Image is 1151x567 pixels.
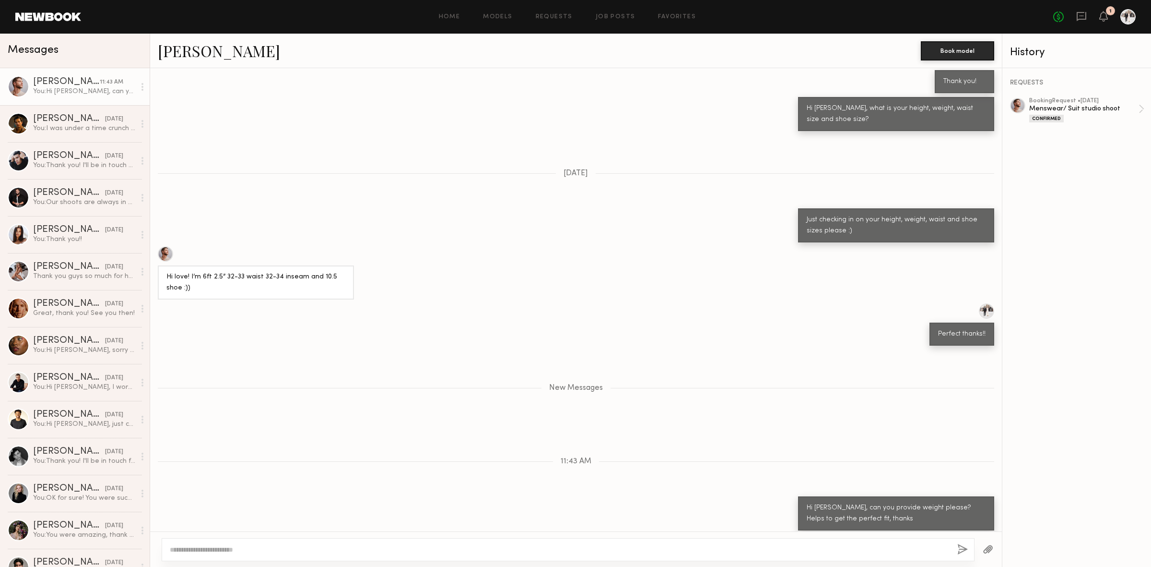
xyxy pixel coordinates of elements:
a: [PERSON_NAME] [158,40,280,61]
div: [PERSON_NAME] [33,151,105,161]
div: You: OK for sure! You were such a professional, it was wonderful to work with you! [33,494,135,503]
div: 1 [1109,9,1112,14]
div: Confirmed [1029,115,1064,122]
div: Perfect thanks!! [938,329,986,340]
a: bookingRequest •[DATE]Menswear/ Suit studio shootConfirmed [1029,98,1144,122]
div: [DATE] [105,484,123,494]
div: [DATE] [105,521,123,531]
a: Favorites [658,14,696,20]
div: [PERSON_NAME] [33,299,105,309]
div: Thank you! [943,76,986,87]
div: [PERSON_NAME] [33,225,105,235]
div: [PERSON_NAME] [33,114,105,124]
a: Home [439,14,460,20]
div: [DATE] [105,374,123,383]
div: REQUESTS [1010,80,1144,86]
div: You: Our shoots are always in SoCal so SoCal is ideal but if their rate is reasonable and they ca... [33,198,135,207]
div: You: Thank you! I'll be in touch for future shoots! [33,457,135,466]
div: [DATE] [105,263,123,272]
div: You: I was under a time crunch so when you were out I sent a request to the next model on our lis... [33,124,135,133]
div: You: You were amazing, thank you!! [33,531,135,540]
div: [PERSON_NAME] [33,188,105,198]
div: [DATE] [105,115,123,124]
div: You: Hi [PERSON_NAME], I work for a men's suit company and we are planning a shoot. Can you pleas... [33,383,135,392]
span: 11:43 AM [561,458,591,466]
div: [PERSON_NAME] [33,373,105,383]
button: Book model [921,41,994,60]
div: You: Hi [PERSON_NAME], can you provide weight please? Helps to get the perfect fit, thanks [33,87,135,96]
div: [PERSON_NAME] [33,521,105,531]
div: 11:43 AM [100,78,123,87]
div: [PERSON_NAME] [33,262,105,272]
div: [DATE] [105,410,123,420]
span: New Messages [549,384,603,392]
span: [DATE] [564,169,588,178]
div: [PERSON_NAME] [33,336,105,346]
div: [PERSON_NAME] [33,77,100,87]
div: Just checking in on your height, weight, waist and shoe sizes please :) [807,215,986,237]
div: [DATE] [105,300,123,309]
div: You: Thank you! I'll be in touch shortly about [MEDICAL_DATA] [33,161,135,170]
div: You: Hi [PERSON_NAME], just checking in to see if you got my message about our prom shoot, we'd l... [33,420,135,429]
div: [DATE] [105,337,123,346]
div: History [1010,47,1144,58]
div: Hi [PERSON_NAME], can you provide weight please? Helps to get the perfect fit, thanks [807,503,986,525]
div: [DATE] [105,152,123,161]
div: booking Request • [DATE] [1029,98,1139,104]
div: You: Thank you!! [33,235,135,244]
div: [DATE] [105,189,123,198]
div: Thank you guys so much for having me. Was such a fun day! [33,272,135,281]
div: [PERSON_NAME] [33,484,105,494]
div: [PERSON_NAME] [33,447,105,457]
div: Hi [PERSON_NAME], what is your height, weight, waist size and shoe size? [807,103,986,125]
a: Book model [921,46,994,54]
a: Job Posts [596,14,635,20]
div: [PERSON_NAME] [33,410,105,420]
div: You: Hi [PERSON_NAME], sorry I forgot to cancel the booking after the product fitting did not wor... [33,346,135,355]
a: Requests [536,14,573,20]
div: [DATE] [105,226,123,235]
span: Messages [8,45,59,56]
a: Models [483,14,512,20]
div: Hi love! I’m 6ft 2.5” 32-33 waist 32-34 inseam and 10.5 shoe :)) [166,272,345,294]
div: [DATE] [105,447,123,457]
div: Great, thank you! See you then! [33,309,135,318]
div: Menswear/ Suit studio shoot [1029,104,1139,113]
